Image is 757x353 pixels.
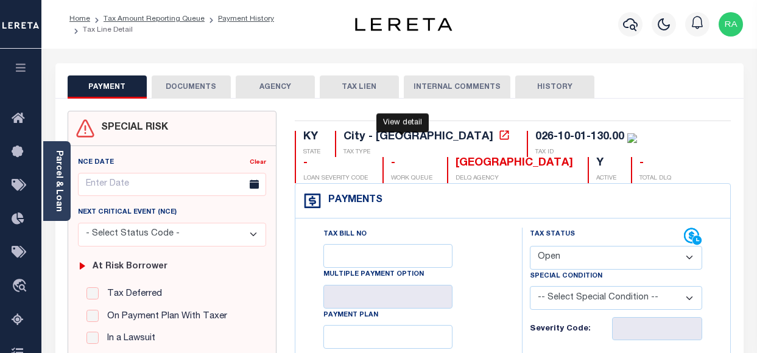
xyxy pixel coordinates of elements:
[323,270,424,280] label: Multiple Payment Option
[530,271,602,282] label: Special Condition
[535,131,624,142] div: 026-10-01-130.00
[323,310,378,321] label: Payment Plan
[93,262,167,272] h6: At Risk Borrower
[101,310,227,324] label: On Payment Plan With Taxer
[376,113,429,133] div: View detail
[236,75,315,99] button: AGENCY
[456,174,573,183] p: DELQ AGENCY
[596,174,616,183] p: ACTIVE
[530,324,612,334] h6: Severity Code:
[535,148,637,157] p: TAX ID
[323,229,367,240] label: Tax Bill No
[101,332,155,346] label: In a Lawsuit
[303,157,368,170] div: -
[95,122,168,134] h4: SPECIAL RISK
[78,158,114,168] label: NCE Date
[355,18,452,31] img: logo-dark.svg
[104,15,205,23] a: Tax Amount Reporting Queue
[391,157,432,170] div: -
[303,148,320,157] p: STATE
[320,75,399,99] button: TAX LIEN
[69,15,90,23] a: Home
[218,15,274,23] a: Payment History
[250,159,266,166] a: Clear
[78,208,177,218] label: Next Critical Event (NCE)
[54,150,63,212] a: Parcel & Loan
[343,148,512,157] p: TAX TYPE
[530,229,575,240] label: Tax Status
[404,75,510,99] button: INTERNAL COMMENTS
[596,157,616,170] div: Y
[515,75,594,99] button: HISTORY
[343,131,493,142] div: City - [GEOGRAPHIC_DATA]
[456,157,573,170] div: [GEOGRAPHIC_DATA]
[303,174,368,183] p: LOAN SEVERITY CODE
[78,173,266,197] input: Enter Date
[719,12,743,37] img: svg+xml;base64,PHN2ZyB4bWxucz0iaHR0cDovL3d3dy53My5vcmcvMjAwMC9zdmciIHBvaW50ZXItZXZlbnRzPSJub25lIi...
[101,287,162,301] label: Tax Deferred
[639,157,671,170] div: -
[152,75,231,99] button: DOCUMENTS
[322,195,382,206] h4: Payments
[68,75,147,99] button: PAYMENT
[639,174,671,183] p: TOTAL DLQ
[303,131,320,144] div: KY
[391,174,432,183] p: WORK QUEUE
[69,24,133,35] li: Tax Line Detail
[627,133,637,143] img: check-icon-green.svg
